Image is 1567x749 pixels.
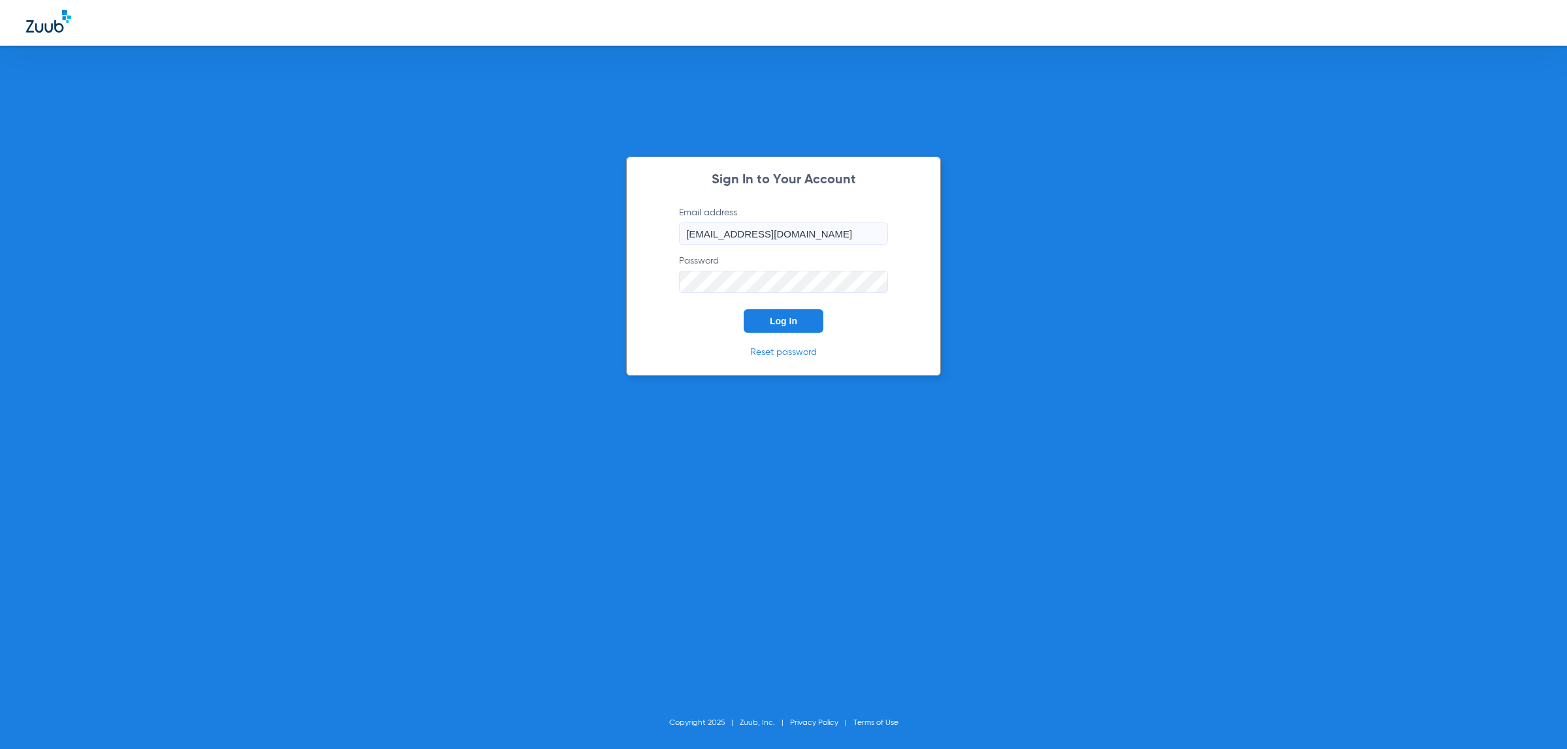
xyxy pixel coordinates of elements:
label: Email address [679,206,888,245]
img: Zuub Logo [26,10,71,33]
a: Terms of Use [853,719,898,727]
li: Zuub, Inc. [740,716,790,729]
input: Password [679,271,888,293]
span: Log In [770,316,797,326]
iframe: Chat Widget [1502,686,1567,749]
h2: Sign In to Your Account [659,174,908,187]
input: Email address [679,222,888,245]
button: Log In [744,309,823,333]
a: Reset password [750,348,817,357]
label: Password [679,254,888,293]
li: Copyright 2025 [669,716,740,729]
a: Privacy Policy [790,719,838,727]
